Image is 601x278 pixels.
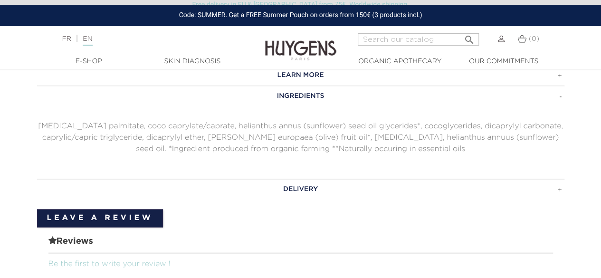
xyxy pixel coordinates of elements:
[62,36,71,42] a: FR
[48,235,553,254] span: Reviews
[41,57,136,67] a: E-Shop
[57,33,243,45] div: |
[37,209,163,227] a: Leave a review
[37,179,564,200] a: DELIVERY
[37,121,564,155] p: [MEDICAL_DATA] palmitate, coco caprylate/caprate, helianthus annus (sunflower) seed oil glyceride...
[265,25,336,62] img: Huygens
[145,57,240,67] a: Skin Diagnosis
[529,36,539,42] span: (0)
[48,260,171,268] a: Be the first to write your review !
[353,57,448,67] a: Organic Apothecary
[358,33,479,46] input: Search
[456,57,551,67] a: Our commitments
[464,31,475,43] i: 
[37,65,564,86] a: LEARN MORE
[37,86,564,106] a: INGREDIENTS
[83,36,92,46] a: EN
[461,30,478,43] button: 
